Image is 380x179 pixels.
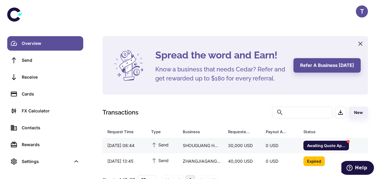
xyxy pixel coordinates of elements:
[7,87,83,101] a: Cards
[22,91,80,97] div: Cards
[22,40,80,47] div: Overview
[22,124,80,131] div: Contacts
[22,108,80,114] div: FX Calculator
[303,158,325,164] span: Expired
[223,140,261,151] div: 30,000 USD
[7,53,83,68] a: Send
[103,155,146,167] div: [DATE] 13:45
[22,141,80,148] div: Rewards
[155,65,286,83] h5: Know a business that needs Cedar? Refer and get rewarded up to $180 for every referral.
[22,57,80,64] div: Send
[22,158,71,165] div: Settings
[7,154,83,169] div: Settings
[103,108,138,117] h1: Transactions
[228,127,258,136] span: Requested Amount
[341,161,374,176] iframe: Opens a widget where you can find more information
[107,127,136,136] div: Request Time
[7,137,83,152] a: Rewards
[7,121,83,135] a: Contacts
[151,141,169,148] span: Send
[303,127,341,136] div: Status
[155,48,286,62] h4: Spread the word and Earn!
[151,127,168,136] div: Type
[151,157,169,164] span: Send
[303,127,349,136] span: Status
[107,127,144,136] span: Request Time
[7,104,83,118] a: FX Calculator
[178,140,223,151] div: SHOUGUANG HUANYA WINDOW DECORATION CO LTD
[103,140,146,151] div: [DATE] 08:44
[151,127,176,136] span: Type
[349,107,368,118] button: New
[178,155,223,167] div: ZHANGJIAGANG OPACK IMP AND EXP CO LIMITED
[356,5,368,17] button: T
[266,127,288,136] div: Payout Amount
[261,140,299,151] div: 0 USD
[7,36,83,51] a: Overview
[228,127,251,136] div: Requested Amount
[22,74,80,80] div: Receive
[261,155,299,167] div: 0 USD
[303,142,349,148] span: Awaiting Quote Approval
[7,70,83,84] a: Receive
[223,155,261,167] div: 40,000 USD
[266,127,296,136] span: Payout Amount
[293,58,361,73] button: Refer a business [DATE]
